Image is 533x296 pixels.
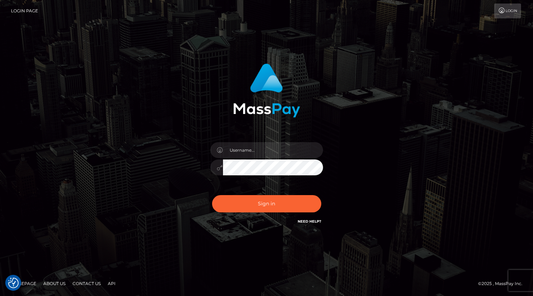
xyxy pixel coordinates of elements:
a: About Us [41,278,68,289]
a: Login [494,4,521,18]
a: API [105,278,118,289]
a: Login Page [11,4,38,18]
a: Homepage [8,278,39,289]
a: Contact Us [70,278,104,289]
a: Need Help? [298,219,321,224]
input: Username... [223,142,323,158]
img: MassPay Login [233,64,300,117]
img: Revisit consent button [8,278,19,288]
button: Consent Preferences [8,278,19,288]
div: © 2025 , MassPay Inc. [478,280,528,288]
button: Sign in [212,195,321,212]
